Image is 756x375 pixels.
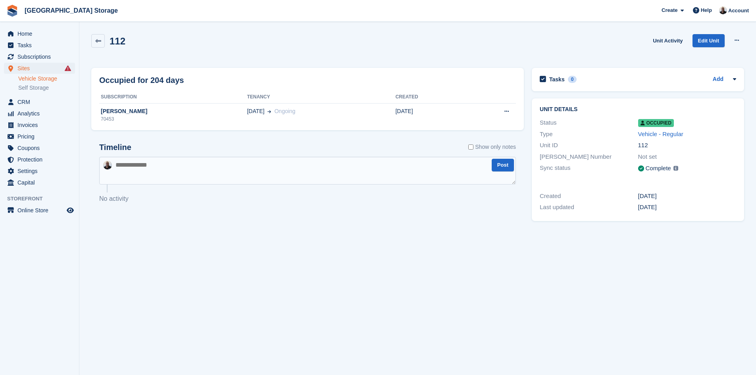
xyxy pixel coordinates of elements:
[638,203,736,212] div: [DATE]
[540,163,638,173] div: Sync status
[468,143,516,151] label: Show only notes
[17,205,65,216] span: Online Store
[662,6,677,14] span: Create
[17,40,65,51] span: Tasks
[7,195,79,203] span: Storefront
[395,91,465,104] th: Created
[99,91,247,104] th: Subscription
[4,131,75,142] a: menu
[540,141,638,150] div: Unit ID
[17,131,65,142] span: Pricing
[568,76,577,83] div: 0
[549,76,565,83] h2: Tasks
[103,161,112,169] img: Keith Strivens
[110,36,125,46] h2: 112
[17,177,65,188] span: Capital
[17,165,65,177] span: Settings
[4,108,75,119] a: menu
[4,142,75,154] a: menu
[4,63,75,74] a: menu
[540,192,638,201] div: Created
[17,51,65,62] span: Subscriptions
[17,96,65,108] span: CRM
[99,74,184,86] h2: Occupied for 204 days
[638,192,736,201] div: [DATE]
[65,65,71,71] i: Smart entry sync failures have occurred
[540,152,638,162] div: [PERSON_NAME] Number
[468,143,473,151] input: Show only notes
[4,51,75,62] a: menu
[492,159,514,172] button: Post
[540,106,736,113] h2: Unit details
[650,34,686,47] a: Unit Activity
[17,142,65,154] span: Coupons
[4,177,75,188] a: menu
[540,130,638,139] div: Type
[99,194,516,204] p: No activity
[638,141,736,150] div: 112
[4,119,75,131] a: menu
[99,143,131,152] h2: Timeline
[21,4,121,17] a: [GEOGRAPHIC_DATA] Storage
[99,115,247,123] div: 70453
[395,103,465,127] td: [DATE]
[17,154,65,165] span: Protection
[693,34,725,47] a: Edit Unit
[646,164,671,173] div: Complete
[274,108,295,114] span: Ongoing
[4,154,75,165] a: menu
[540,118,638,127] div: Status
[713,75,723,84] a: Add
[638,119,674,127] span: Occupied
[17,28,65,39] span: Home
[701,6,712,14] span: Help
[4,28,75,39] a: menu
[17,119,65,131] span: Invoices
[247,107,264,115] span: [DATE]
[17,63,65,74] span: Sites
[540,203,638,212] div: Last updated
[673,166,678,171] img: icon-info-grey-7440780725fd019a000dd9b08b2336e03edf1995a4989e88bcd33f0948082b44.svg
[18,75,75,83] a: Vehicle Storage
[99,107,247,115] div: [PERSON_NAME]
[18,84,75,92] a: Self Storage
[6,5,18,17] img: stora-icon-8386f47178a22dfd0bd8f6a31ec36ba5ce8667c1dd55bd0f319d3a0aa187defe.svg
[4,96,75,108] a: menu
[719,6,727,14] img: Keith Strivens
[4,40,75,51] a: menu
[4,165,75,177] a: menu
[247,91,395,104] th: Tenancy
[65,206,75,215] a: Preview store
[17,108,65,119] span: Analytics
[728,7,749,15] span: Account
[638,152,736,162] div: Not set
[638,131,683,137] a: Vehicle - Regular
[4,205,75,216] a: menu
